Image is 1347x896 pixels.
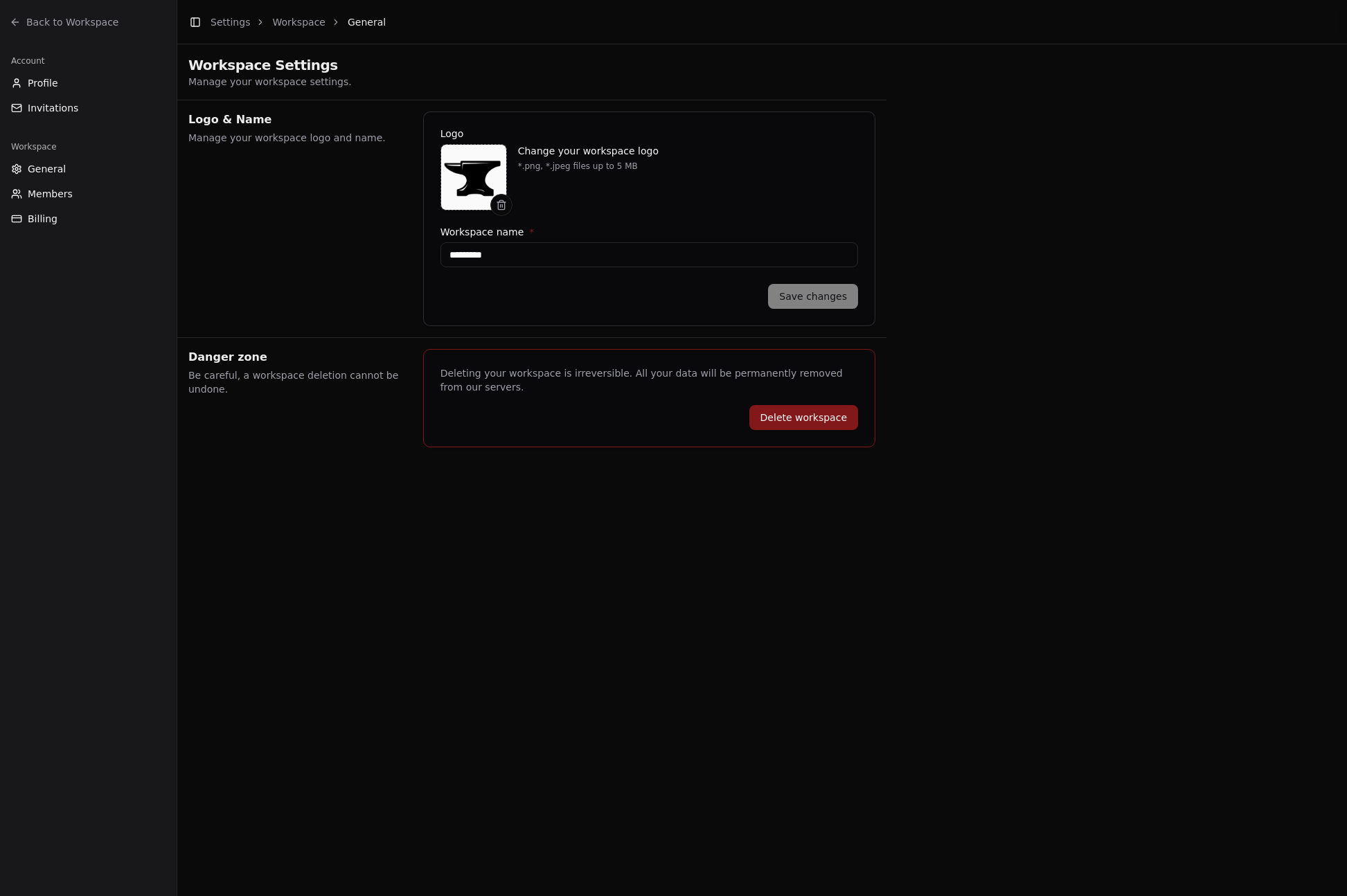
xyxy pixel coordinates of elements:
[6,183,171,205] button: Members
[6,158,171,180] button: General
[28,76,58,90] span: Profile
[440,227,858,237] label: Workspace name
[28,187,73,201] span: Members
[518,144,858,158] p: Change your workspace logo
[188,75,875,89] p: Manage your workspace settings.
[26,15,118,29] span: Back to Workspace
[6,208,171,230] button: Billing
[188,55,875,75] h1: Workspace Settings
[348,15,386,29] span: General
[211,17,250,28] a: Settings
[6,72,171,94] button: Profile
[28,212,57,226] span: Billing
[6,50,171,72] div: Account
[749,405,858,430] button: Delete workspace
[440,366,858,394] p: Deleting your workspace is irreversible. All your data will be permanently removed from our servers.
[211,15,386,29] nav: breadcrumb
[441,145,506,210] img: Preview
[188,131,407,145] p: Manage your workspace logo and name.
[188,368,407,396] p: Be careful, a workspace deletion cannot be undone.
[518,161,858,172] p: *.png, *.jpeg files up to 5 MB
[6,11,171,33] a: Back to Workspace
[188,111,407,128] h2: Logo & Name
[6,97,171,119] button: Invitations
[188,349,407,366] h2: Danger zone
[28,162,66,176] span: General
[440,129,858,138] label: Logo
[6,136,171,158] div: Workspace
[272,17,325,28] a: Workspace
[28,101,78,115] span: Invitations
